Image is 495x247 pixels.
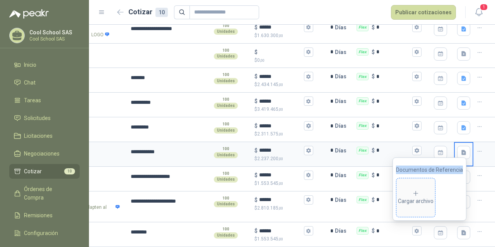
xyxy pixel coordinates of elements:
span: 10 [64,168,75,174]
button: Flex $ [412,23,422,32]
span: Configuración [24,229,58,237]
p: 100 [222,121,229,127]
p: 100 [222,72,229,78]
span: ,00 [278,206,283,210]
a: Configuración [9,226,80,240]
p: $ [254,32,313,39]
div: Flex [357,196,369,204]
button: $$2.810.185,00 [304,195,313,205]
button: Flex $ [412,226,422,235]
p: $ [372,48,375,56]
button: $$2.434.145,00 [304,72,313,81]
input: $$2.434.145,00 [259,74,302,80]
button: Flex $ [412,72,422,81]
button: Flex $ [412,96,422,106]
span: ,00 [278,157,283,161]
a: Remisiones [9,208,80,223]
input: $$1.553.545,00 [259,172,302,178]
div: Flex [357,48,369,56]
div: Unidades [214,201,238,207]
input: $$2.810.185,00 [259,197,302,203]
h2: Cotizar [128,7,168,17]
p: $ [254,180,313,187]
div: Unidades [214,127,238,134]
div: Unidades [214,152,238,158]
span: ,00 [278,181,283,186]
p: $ [254,171,258,179]
p: $ [254,235,313,243]
p: Documentos de Referencia [396,166,463,174]
span: 2.434.145 [257,82,283,87]
p: $ [254,48,258,56]
div: Flex [357,24,369,31]
p: Días [335,20,350,35]
span: 1 [480,3,488,11]
div: Unidades [214,176,238,183]
p: Días [335,192,350,208]
button: $$0,00 [304,47,313,57]
button: $$2.311.575,00 [304,121,313,130]
span: Licitaciones [24,132,53,140]
span: Cotizar [24,167,42,176]
input: Flex $ [376,228,411,234]
p: Cool School SAS [29,37,78,41]
input: Flex $ [376,98,411,104]
span: Chat [24,78,36,87]
p: $ [372,72,375,81]
p: $ [254,130,313,138]
button: $$2.237.200,00 [304,146,313,155]
p: $ [254,106,313,113]
p: 100 [222,171,229,177]
input: Flex $ [376,49,411,55]
span: 1.630.300 [257,33,283,38]
div: Unidades [214,29,238,35]
div: Unidades [214,53,238,59]
p: $ [254,155,313,162]
a: Órdenes de Compra [9,182,80,205]
span: Solicitudes [24,114,51,122]
span: Inicio [24,61,36,69]
p: Días [335,118,350,134]
p: 100 [222,47,229,54]
div: Flex [357,122,369,130]
p: $ [372,97,375,105]
span: 2.311.575 [257,131,283,137]
div: Flex [357,227,369,235]
span: ,00 [260,58,265,63]
p: $ [254,227,258,235]
p: $ [372,146,375,155]
p: 100 [222,146,229,152]
p: Días [335,44,350,60]
span: ,00 [278,83,283,87]
p: 100 [222,195,229,201]
p: Días [335,93,350,109]
input: $$3.419.465,00 [259,98,302,104]
button: Flex $ [412,121,422,130]
p: Días [335,69,350,84]
span: Negociaciones [24,149,60,158]
div: Flex [357,97,369,105]
a: Chat [9,75,80,90]
p: $ [254,122,258,130]
a: Negociaciones [9,146,80,161]
button: Flex $ [412,146,422,155]
span: 0 [257,58,265,63]
button: Publicar cotizaciones [391,5,456,20]
p: 100 [222,226,229,232]
p: $ [254,196,258,204]
p: 100 [222,96,229,103]
input: Flex $ [376,123,411,129]
div: Unidades [214,103,238,109]
input: $$2.237.200,00 [259,147,302,153]
p: $ [254,57,313,64]
p: $ [254,72,258,81]
span: ,00 [278,132,283,136]
span: 1.553.545 [257,181,283,186]
p: Días [335,167,350,183]
div: 10 [155,8,168,17]
button: Flex $ [412,47,422,57]
span: ,00 [278,107,283,112]
p: Días [335,223,350,239]
img: Logo peakr [9,9,49,19]
div: Unidades [214,232,238,239]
